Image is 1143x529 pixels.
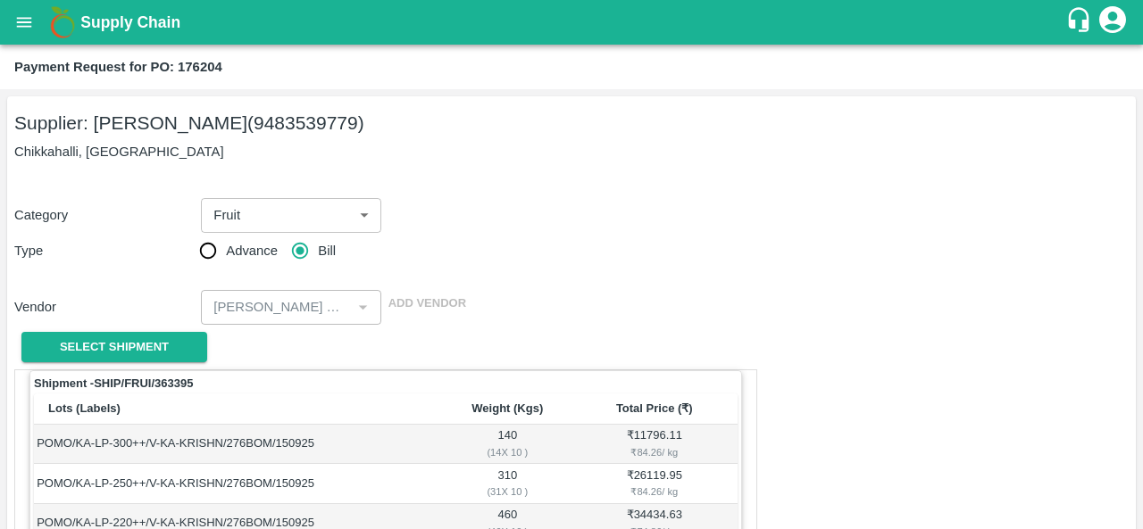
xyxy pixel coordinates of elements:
[1097,4,1129,41] div: account of current user
[574,484,735,500] div: ₹ 84.26 / kg
[571,425,738,464] td: ₹ 11796.11
[213,205,240,225] p: Fruit
[14,142,1129,161] p: Chikkahalli, [GEOGRAPHIC_DATA]
[1065,6,1097,38] div: customer-support
[14,241,200,260] p: Type
[446,484,568,500] div: ( 31 X 10 )
[14,60,222,74] b: Payment Request for PO: 176204
[4,2,45,43] button: open drawer
[21,332,207,363] button: Select Shipment
[318,241,336,260] span: Bill
[574,444,735,460] div: ₹ 84.26 / kg
[48,401,121,415] b: Lots (Labels)
[34,464,444,503] td: POMO/KA-LP-250++/V-KA-KRISHN/276BOM/150925
[444,425,571,464] td: 140
[446,444,568,460] div: ( 14 X 10 )
[206,295,346,318] input: Select Vendor
[471,401,543,415] b: Weight (Kgs)
[14,205,194,225] p: Category
[616,401,693,415] b: Total Price (₹)
[34,375,193,393] strong: Shipment - SHIP/FRUI/363395
[80,10,1065,35] a: Supply Chain
[60,337,169,358] span: Select Shipment
[444,464,571,503] td: 310
[14,297,194,317] p: Vendor
[226,241,278,260] span: Advance
[34,425,444,464] td: POMO/KA-LP-300++/V-KA-KRISHN/276BOM/150925
[14,111,1129,136] h5: Supplier: [PERSON_NAME] (9483539779)
[571,464,738,503] td: ₹ 26119.95
[80,13,180,31] b: Supply Chain
[45,4,80,40] img: logo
